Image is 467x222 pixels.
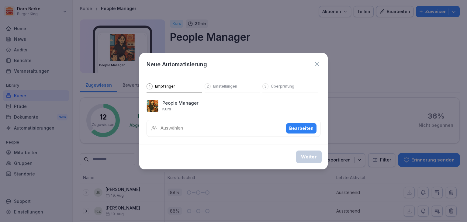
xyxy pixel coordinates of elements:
[155,84,175,89] p: Empfänger
[213,84,237,89] p: Einstellungen
[147,83,153,89] div: 1
[296,151,322,163] button: Weiter
[147,60,207,68] h1: Neue Automatisierung
[289,125,313,132] div: Bearbeiten
[147,100,159,112] img: People Manager
[271,84,294,89] p: Überprüfung
[161,125,183,132] p: Auswählen
[262,83,268,89] div: 3
[162,106,171,111] p: Kurs
[301,154,317,160] div: Weiter
[205,83,211,89] div: 2
[162,100,199,107] p: People Manager
[286,123,317,134] button: Bearbeiten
